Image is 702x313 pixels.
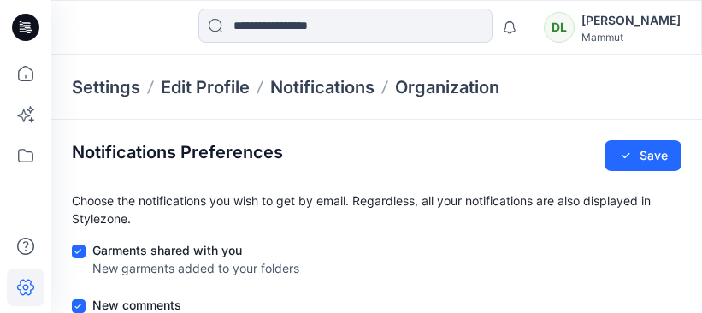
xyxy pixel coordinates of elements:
[72,142,283,162] h2: Notifications Preferences
[92,259,299,277] div: New garments added to your folders
[581,31,681,44] div: Mammut
[581,10,681,31] div: [PERSON_NAME]
[395,75,499,99] a: Organization
[605,140,681,171] button: Save
[92,241,299,259] div: Garments shared with you
[544,12,575,43] div: DL
[72,192,681,227] p: Choose the notifications you wish to get by email. Regardless, all your notifications are also di...
[270,75,375,99] a: Notifications
[72,75,140,99] p: Settings
[161,75,250,99] a: Edit Profile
